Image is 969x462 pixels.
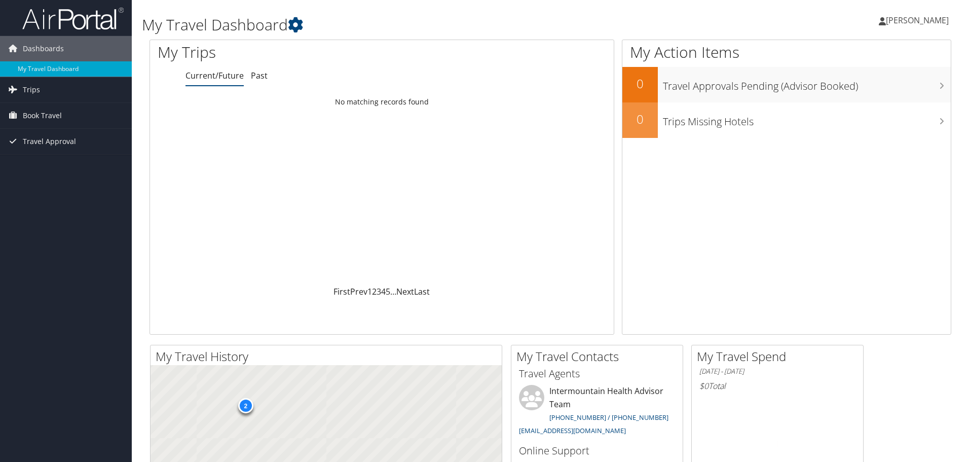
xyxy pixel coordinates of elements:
[372,286,377,297] a: 2
[699,380,855,392] h6: Total
[549,413,668,422] a: [PHONE_NUMBER] / [PHONE_NUMBER]
[622,102,951,138] a: 0Trips Missing Hotels
[514,385,680,439] li: Intermountain Health Advisor Team
[622,42,951,63] h1: My Action Items
[381,286,386,297] a: 4
[699,380,709,392] span: $0
[23,77,40,102] span: Trips
[622,75,658,92] h2: 0
[886,15,949,26] span: [PERSON_NAME]
[622,111,658,128] h2: 0
[23,36,64,61] span: Dashboards
[333,286,350,297] a: First
[142,14,687,35] h1: My Travel Dashboard
[519,426,626,435] a: [EMAIL_ADDRESS][DOMAIN_NAME]
[622,67,951,102] a: 0Travel Approvals Pending (Advisor Booked)
[156,348,502,365] h2: My Travel History
[390,286,396,297] span: …
[238,398,253,413] div: 2
[396,286,414,297] a: Next
[23,103,62,128] span: Book Travel
[699,367,855,376] h6: [DATE] - [DATE]
[185,70,244,81] a: Current/Future
[663,110,951,129] h3: Trips Missing Hotels
[519,444,675,458] h3: Online Support
[251,70,268,81] a: Past
[158,42,413,63] h1: My Trips
[350,286,367,297] a: Prev
[23,129,76,154] span: Travel Approval
[519,367,675,381] h3: Travel Agents
[414,286,430,297] a: Last
[377,286,381,297] a: 3
[22,7,124,30] img: airportal-logo.png
[516,348,683,365] h2: My Travel Contacts
[367,286,372,297] a: 1
[697,348,863,365] h2: My Travel Spend
[879,5,959,35] a: [PERSON_NAME]
[663,74,951,93] h3: Travel Approvals Pending (Advisor Booked)
[386,286,390,297] a: 5
[150,93,614,111] td: No matching records found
